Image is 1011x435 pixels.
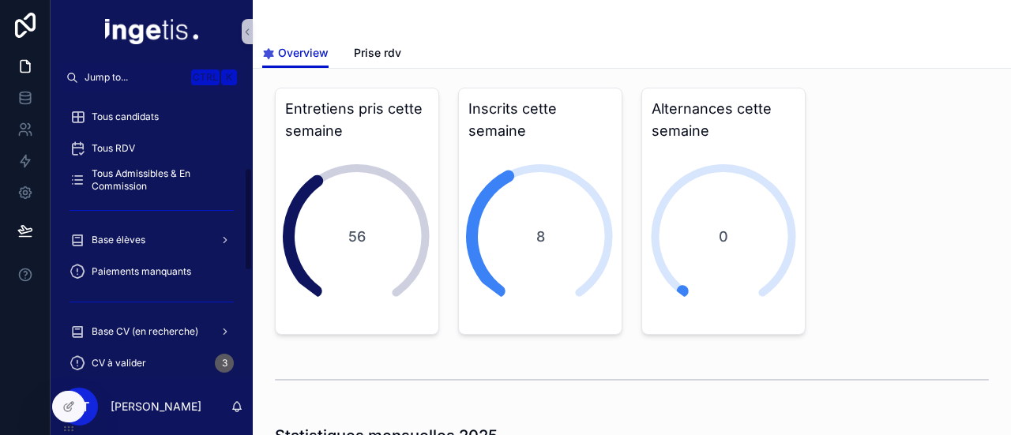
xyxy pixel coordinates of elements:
span: Tous RDV [92,142,135,155]
span: Base élèves [92,234,145,246]
span: 0 [719,226,728,248]
a: Paiements manquants [60,257,243,286]
span: K [223,71,235,84]
div: scrollable content [51,92,253,378]
p: [PERSON_NAME] [111,399,201,414]
div: 3 [215,354,234,373]
span: Prise rdv [354,45,401,61]
span: Base CV (en recherche) [92,325,198,338]
h3: Inscrits cette semaine [468,98,612,142]
span: Overview [278,45,329,61]
span: Tous Admissibles & En Commission [92,167,227,193]
span: Ctrl [191,69,220,85]
span: CV à valider [92,357,146,369]
a: Base CV (en recherche) [60,317,243,346]
a: Tous candidats [60,103,243,131]
h3: Entretiens pris cette semaine [285,98,429,142]
span: 56 [348,226,366,248]
h3: Alternances cette semaine [652,98,795,142]
a: Base élèves [60,226,243,254]
a: Tous Admissibles & En Commission [60,166,243,194]
a: Overview [262,39,329,69]
span: Tous candidats [92,111,159,123]
img: App logo [105,19,198,44]
a: Tous RDV [60,134,243,163]
a: CV à valider3 [60,349,243,377]
a: Prise rdv [354,39,401,70]
span: Paiements manquants [92,265,191,278]
span: 8 [536,226,545,248]
span: Jump to... [85,71,185,84]
button: Jump to...CtrlK [60,63,243,92]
